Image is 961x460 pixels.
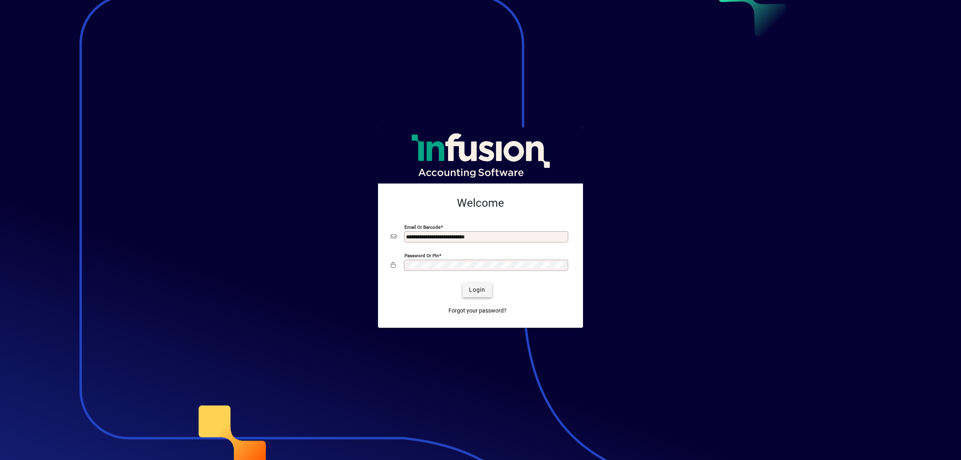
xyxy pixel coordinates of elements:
[391,196,570,210] h2: Welcome
[448,307,507,315] span: Forgot your password?
[404,252,439,258] mat-label: Password or Pin
[462,283,492,297] button: Login
[404,224,440,230] mat-label: Email or Barcode
[445,304,510,318] a: Forgot your password?
[469,286,485,294] span: Login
